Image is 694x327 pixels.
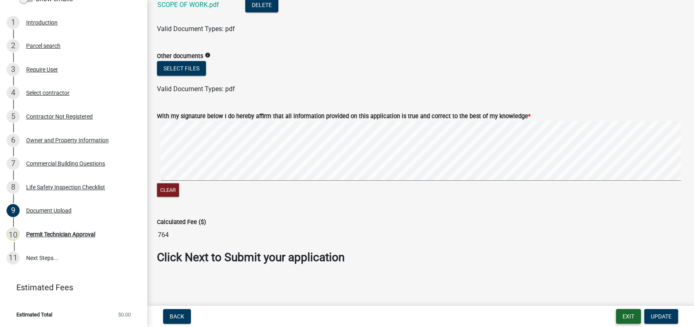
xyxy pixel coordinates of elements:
span: Estimated Total [16,312,52,317]
div: Contractor Not Registered [26,114,93,119]
div: Owner and Property Information [26,137,109,143]
div: 4 [7,86,20,99]
div: Parcel search [26,43,60,49]
div: Select contractor [26,90,69,96]
strong: Click Next to Submit your application [157,251,345,264]
label: With my signature below I do hereby affirm that all information provided on this application is t... [157,114,531,119]
span: Update [651,313,672,320]
div: Life Safety Inspection Checklist [26,184,105,190]
div: 3 [7,63,20,76]
div: Introduction [26,20,58,25]
span: Valid Document Types: pdf [157,25,235,33]
div: 9 [7,204,20,217]
div: Require User [26,67,58,72]
div: 6 [7,134,20,147]
div: 5 [7,110,20,123]
label: Calculated Fee ($) [157,219,206,225]
span: $0.00 [118,312,131,317]
button: Back [163,309,191,324]
div: Permit Technician Approval [26,231,95,237]
span: Valid Document Types: pdf [157,85,235,93]
i: info [205,52,210,58]
button: Clear [157,183,179,197]
a: Estimated Fees [7,279,134,296]
div: Commercial Building Questions [26,161,105,166]
label: Other documents [157,54,203,59]
a: SCOPE OF WORK.pdf [157,1,219,9]
button: Select files [157,61,206,76]
div: 2 [7,39,20,52]
div: 1 [7,16,20,29]
div: 7 [7,157,20,170]
div: 10 [7,228,20,241]
button: Exit [616,309,641,324]
span: Back [170,313,184,320]
button: Update [644,309,678,324]
div: 11 [7,251,20,264]
wm-modal-confirm: Delete Document [245,2,278,9]
div: 8 [7,181,20,194]
div: Document Upload [26,208,72,213]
